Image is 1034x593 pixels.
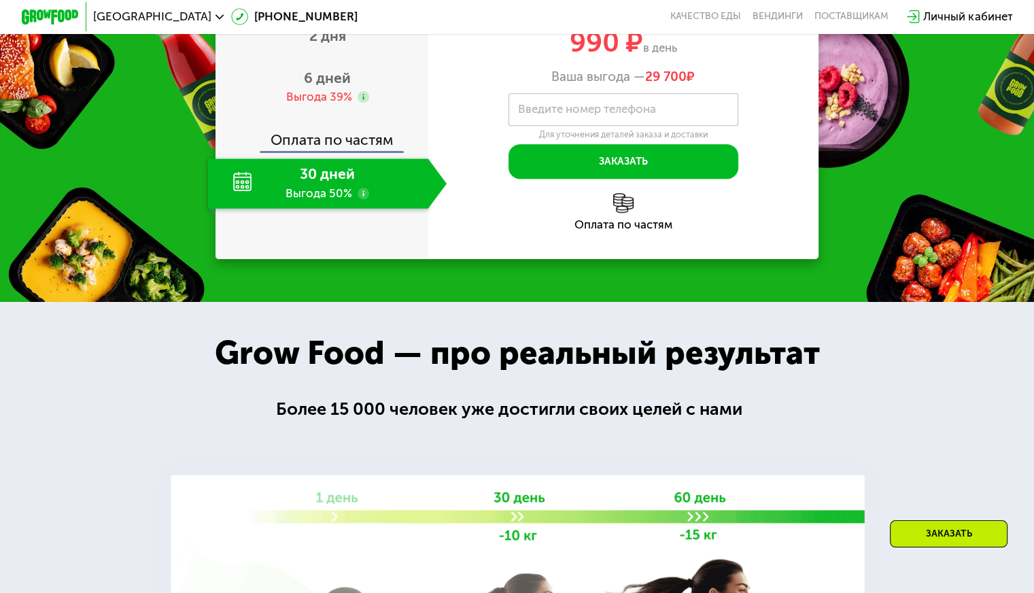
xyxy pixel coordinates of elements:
[509,129,738,140] div: Для уточнения деталей заказа и доставки
[428,69,819,84] div: Ваша выгода —
[276,396,759,422] div: Более 15 000 человек уже достигли своих целей с нами
[753,11,803,22] a: Вендинги
[509,144,738,179] button: Заказать
[428,219,819,231] div: Оплата по частям
[231,8,358,25] a: [PHONE_NUMBER]
[191,328,843,377] div: Grow Food — про реальный результат
[670,11,741,22] a: Качество еды
[814,11,889,22] div: поставщикам
[890,520,1007,547] div: Заказать
[217,118,428,152] div: Оплата по частям
[309,27,346,44] span: 2 дня
[570,26,643,58] span: 990 ₽
[645,69,687,84] span: 29 700
[93,11,211,22] span: [GEOGRAPHIC_DATA]
[923,8,1012,25] div: Личный кабинет
[518,105,656,114] label: Введите номер телефона
[304,69,351,86] span: 6 дней
[286,89,351,105] div: Выгода 39%
[613,193,634,214] img: l6xcnZfty9opOoJh.png
[645,69,695,84] span: ₽
[643,41,677,54] span: в день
